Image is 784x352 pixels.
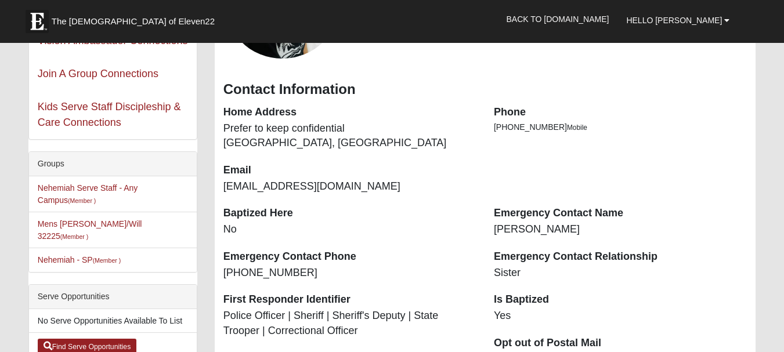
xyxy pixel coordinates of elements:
dt: Emergency Contact Phone [223,249,476,264]
small: (Member ) [68,197,96,204]
dt: Is Baptized [494,292,747,307]
dt: Home Address [223,105,476,120]
small: (Member ) [93,257,121,264]
dt: Emergency Contact Name [494,206,747,221]
a: Nehemiah Serve Staff - Any Campus(Member ) [38,183,138,205]
dd: Sister [494,266,747,281]
img: Eleven22 logo [26,10,49,33]
dd: [PHONE_NUMBER] [223,266,476,281]
a: Join A Group Connections [38,68,158,79]
dd: Police Officer | Sheriff | Sheriff's Deputy | State Trooper | Correctional Officer [223,309,476,338]
div: Groups [29,152,197,176]
dd: Yes [494,309,747,324]
a: Kids Serve Staff Discipleship & Care Connections [38,101,181,128]
li: [PHONE_NUMBER] [494,121,747,133]
h3: Contact Information [223,81,747,98]
dt: Email [223,163,476,178]
a: The [DEMOGRAPHIC_DATA] of Eleven22 [20,4,252,33]
dd: [PERSON_NAME] [494,222,747,237]
dt: First Responder Identifier [223,292,476,307]
dd: [EMAIL_ADDRESS][DOMAIN_NAME] [223,179,476,194]
dt: Opt out of Postal Mail [494,336,747,351]
dt: Phone [494,105,747,120]
dt: Emergency Contact Relationship [494,249,747,264]
li: No Serve Opportunities Available To List [29,309,197,333]
dt: Baptized Here [223,206,476,221]
span: The [DEMOGRAPHIC_DATA] of Eleven22 [52,16,215,27]
dd: No [223,222,476,237]
a: Back to [DOMAIN_NAME] [498,5,618,34]
a: Hello [PERSON_NAME] [617,6,738,35]
span: Hello [PERSON_NAME] [626,16,722,25]
a: Nehemiah - SP(Member ) [38,255,121,264]
dd: Prefer to keep confidential [GEOGRAPHIC_DATA], [GEOGRAPHIC_DATA] [223,121,476,151]
a: Mens [PERSON_NAME]/Will 32225(Member ) [38,219,142,241]
small: (Member ) [60,233,88,240]
span: Mobile [567,124,587,132]
div: Serve Opportunities [29,285,197,309]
